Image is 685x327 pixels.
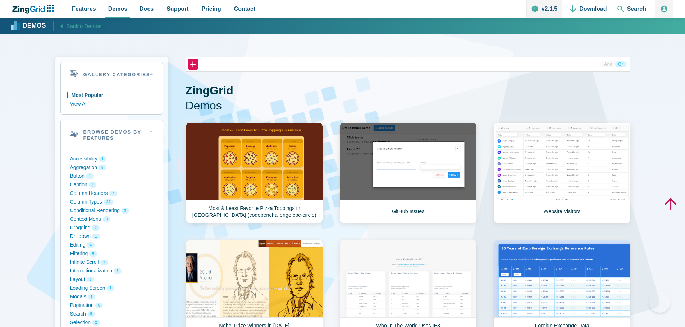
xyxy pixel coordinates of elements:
[649,291,671,313] iframe: Help Scout Beacon - Open
[70,267,153,275] button: Internationalization 3
[70,91,153,100] button: Most Popular
[70,318,153,327] button: Selection 2
[70,181,153,189] button: Caption 6
[186,122,323,223] a: Most & Least Favorite Pizza Toppings in [GEOGRAPHIC_DATA] (codepenchallenge cpc-circle)
[12,20,46,31] a: Demos
[23,23,46,29] strong: Demos
[70,163,153,172] button: Aggregation 5
[72,4,96,14] span: Features
[70,198,153,206] button: Column Types 24
[70,249,153,258] button: Filtering 6
[108,4,127,14] span: Demos
[70,284,153,293] button: Loading Screen 1
[70,224,153,232] button: Dragging 2
[70,100,153,108] button: View All
[186,98,630,113] span: Demos
[70,215,153,224] button: Context Menu 3
[186,84,233,97] strong: ZingGrid
[234,4,256,14] span: Contact
[12,5,58,14] a: ZingChart Logo. Click to return to the homepage
[70,206,153,215] button: Conditional Rendering 3
[70,310,153,318] button: Search 5
[61,120,163,149] summary: Browse Demos By Features
[70,275,153,284] button: Layout 3
[188,59,198,70] button: +
[140,4,154,14] span: Docs
[70,155,153,163] button: Accessibility 1
[61,62,163,85] summary: Gallery Categories
[615,61,626,67] button: Or
[78,23,101,29] span: to Demos
[70,232,153,241] button: Drilldown 1
[166,4,188,14] span: Support
[70,172,153,181] button: Button 1
[53,21,102,31] a: Backto Demos
[70,301,153,310] button: Pagination 6
[493,122,631,223] a: Website Visitors
[67,22,102,31] span: Back
[202,4,221,14] span: Pricing
[70,241,153,249] button: Editing 4
[339,122,477,223] a: GitHub Issues
[601,61,615,67] button: And
[70,189,153,198] button: Column Headers 7
[70,293,153,301] button: Modals 1
[70,258,153,267] button: Infinite Scroll 1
